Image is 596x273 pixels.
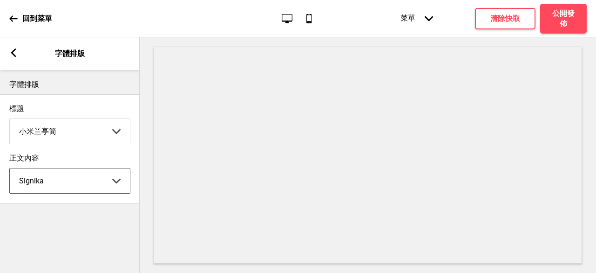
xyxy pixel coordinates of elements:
[475,8,535,29] button: 清除快取
[540,4,587,34] button: 公開發佈
[9,154,130,163] label: 正文內容
[55,49,85,59] p: 字體排版
[490,14,520,24] h4: 清除快取
[549,8,577,29] h4: 公開發佈
[9,79,130,90] p: 字體排版
[22,14,52,24] p: 回到菜單
[9,6,52,31] a: 回到菜單
[391,4,442,33] div: 菜單
[9,104,130,114] label: 標題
